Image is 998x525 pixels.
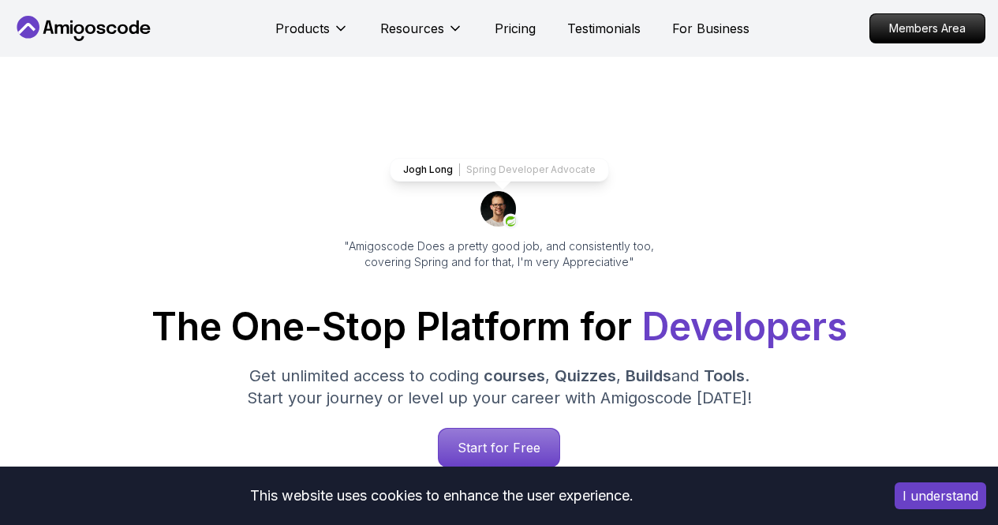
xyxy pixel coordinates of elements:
div: This website uses cookies to enhance the user experience. [12,478,871,513]
p: Start for Free [439,429,559,467]
p: Spring Developer Advocate [466,163,596,176]
img: josh long [480,191,518,229]
a: For Business [672,19,749,38]
p: Products [275,19,330,38]
span: Developers [641,303,847,350]
p: Get unlimited access to coding , , and . Start your journey or level up your career with Amigosco... [234,365,764,409]
a: Testimonials [567,19,641,38]
a: Members Area [869,13,985,43]
p: Jogh Long [403,163,453,176]
span: courses [484,366,545,385]
button: Resources [380,19,463,51]
span: Quizzes [555,366,616,385]
p: Members Area [870,14,985,43]
button: Products [275,19,349,51]
h1: The One-Stop Platform for [13,308,985,346]
button: Accept cookies [895,482,986,509]
a: Pricing [495,19,536,38]
span: Tools [704,366,745,385]
p: "Amigoscode Does a pretty good job, and consistently too, covering Spring and for that, I'm very ... [323,238,676,270]
a: Start for Free [438,428,560,467]
p: Resources [380,19,444,38]
span: Builds [626,366,671,385]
